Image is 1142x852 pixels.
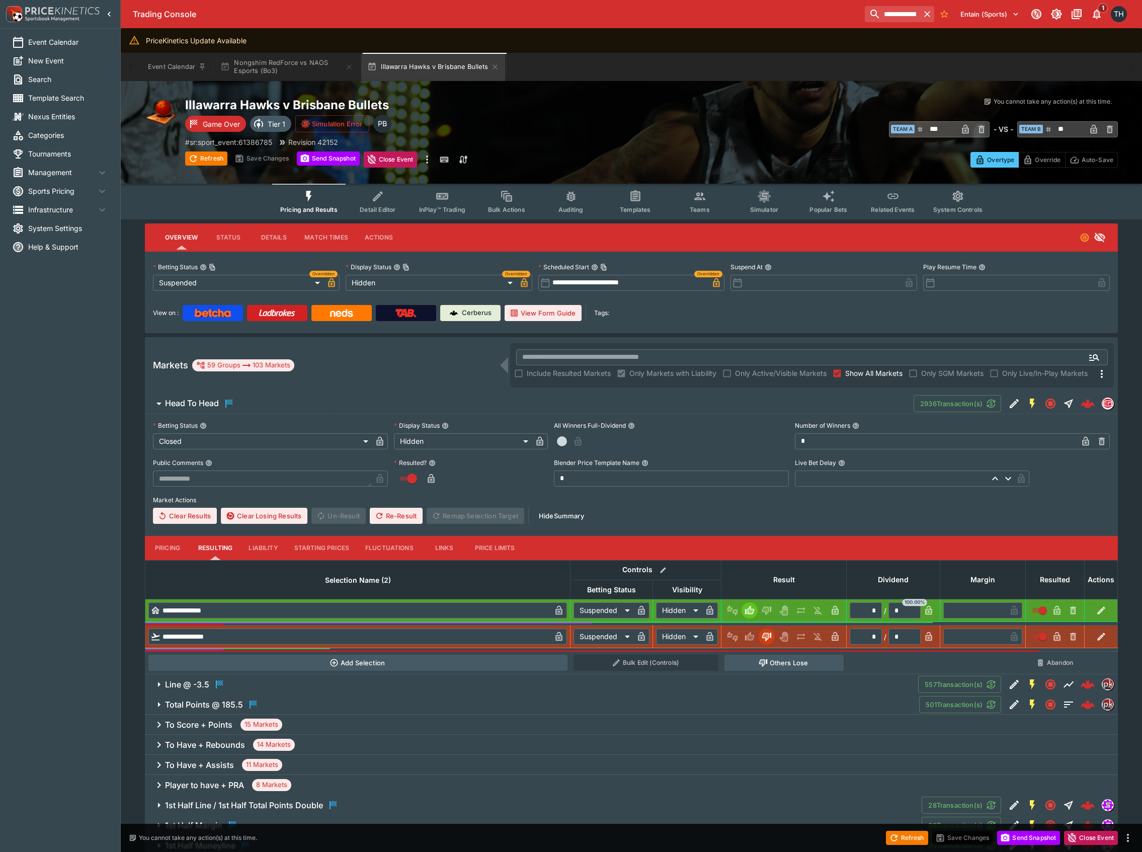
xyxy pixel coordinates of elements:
[776,602,792,618] button: Void
[153,458,203,467] p: Public Comments
[1035,154,1061,165] p: Override
[394,421,440,430] p: Display Status
[1005,395,1023,413] button: Edit Detail
[370,508,423,524] span: Re-Result
[1078,694,1098,715] a: 5fa0ed90-d3a9-43ed-a4e0-a8b82f4c4169
[1081,397,1095,411] img: logo-cerberus--red.svg
[200,264,207,271] button: Betting StatusCopy To Clipboard
[1082,154,1113,165] p: Auto-Save
[809,206,847,213] span: Popular Bets
[554,458,639,467] p: Blender Price Template Name
[1102,699,1114,711] div: pricekinetics
[1005,675,1023,693] button: Edit Detail
[185,137,272,147] p: Copy To Clipboard
[922,797,1001,814] button: 28Transaction(s)
[288,137,338,147] p: Revision 42152
[730,263,763,271] p: Suspend At
[450,309,458,317] img: Cerberus
[1102,399,1113,408] img: sportsradar
[793,602,809,618] button: Push
[1027,5,1045,23] button: Connected to PK
[1081,818,1095,832] img: logo-cerberus--red.svg
[360,206,395,213] span: Detail Editor
[297,151,360,166] button: Send Snapshot
[759,602,775,618] button: Lose
[742,602,758,618] button: Win
[153,275,323,291] div: Suspended
[697,271,719,277] span: Overridden
[576,584,647,596] span: Betting Status
[865,6,920,22] input: search
[1005,816,1023,834] button: Edit Detail
[994,124,1013,134] h6: - VS -
[759,629,775,645] button: Lose
[793,629,809,645] button: Push
[750,206,778,213] span: Simulator
[28,130,108,140] span: Categories
[1081,798,1095,812] div: a8d439fe-c6e9-43ca-904d-a14a10ce0c4a
[1094,231,1106,244] svg: Hidden
[190,536,240,560] button: Resulting
[871,206,915,213] span: Related Events
[574,655,718,671] button: Bulk Edit (Controls)
[268,119,285,129] p: Tier 1
[146,31,247,50] div: PriceKinetics Update Available
[1108,3,1130,25] button: Todd Henderson
[1002,368,1088,378] span: Only Live/In-Play Markets
[574,602,633,618] div: Suspended
[1085,560,1118,599] th: Actions
[620,206,650,213] span: Templates
[252,780,291,790] span: 8 Markets
[429,459,436,467] button: Resulted?
[295,115,369,132] button: Simulation Error
[657,564,670,577] button: Bulk edit
[1078,795,1098,815] a: a8d439fe-c6e9-43ca-904d-a14a10ce0c4a
[1081,798,1095,812] img: logo-cerberus--red.svg
[724,602,741,618] button: Not Set
[1078,674,1098,694] a: 5e41f7aa-f3fc-4f89-a0a9-6ba285bc2567
[1111,6,1127,22] div: Todd Henderson
[724,629,741,645] button: Not Set
[1023,695,1041,714] button: SGM Enabled
[259,309,295,317] img: Ladbrokes
[145,674,918,694] button: Line @ -3.5
[402,264,410,271] button: Copy To Clipboard
[148,655,567,671] button: Add Selection
[1041,675,1059,693] button: Closed
[570,560,721,580] th: Controls
[1044,678,1056,690] svg: Closed
[440,305,501,321] a: Cerberus
[954,6,1025,22] button: Select Tenant
[165,720,232,730] h6: To Score + Points
[1098,3,1108,13] span: 1
[1065,152,1118,168] button: Auto-Save
[28,167,96,178] span: Management
[994,97,1112,106] p: You cannot take any action(s) at this time.
[1059,796,1078,814] button: Straight
[1005,695,1023,714] button: Edit Detail
[1047,5,1066,23] button: Toggle light/dark mode
[505,305,582,321] button: View Form Guide
[196,359,290,371] div: 59 Groups 103 Markets
[1081,818,1095,832] div: bbd00299-9e7b-4553-8c27-5dedc68fb9be
[810,602,826,618] button: Eliminated In Play
[153,493,1110,508] label: Market Actions
[28,55,108,66] span: New Event
[185,97,651,113] h2: Copy To Clipboard
[157,225,206,250] button: Overview
[165,820,222,831] h6: 1st Half Margin
[153,305,179,321] label: View on :
[221,508,307,524] button: Clear Losing Results
[330,309,353,317] img: Neds
[765,264,772,271] button: Suspend At
[195,309,231,317] img: Betcha
[357,536,422,560] button: Fluctuations
[373,115,391,133] div: Peter Bishop
[251,225,296,250] button: Details
[153,508,217,524] button: Clear Results
[538,263,589,271] p: Scheduled Start
[165,760,234,770] h6: To Have + Assists
[422,536,467,560] button: Links
[1102,820,1113,831] img: simulator
[554,421,626,430] p: All Winners Full-Dividend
